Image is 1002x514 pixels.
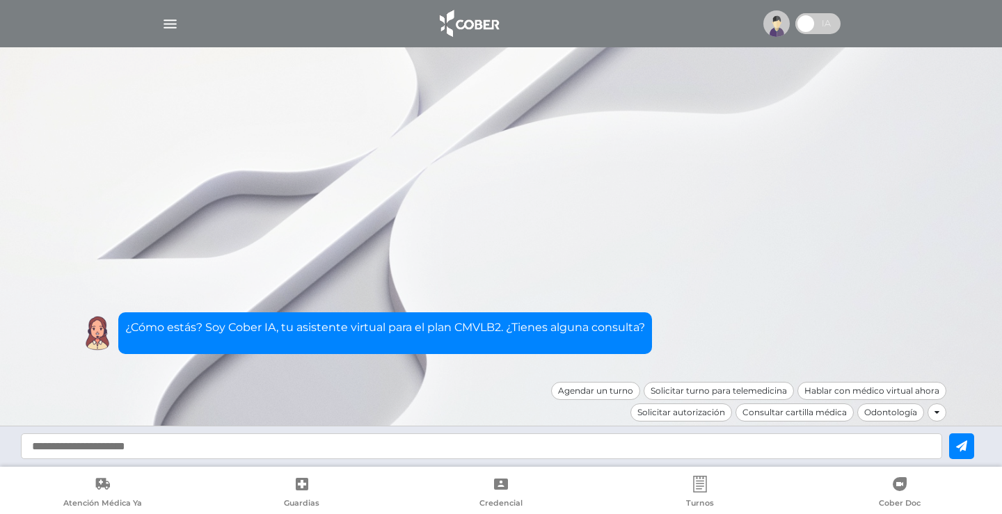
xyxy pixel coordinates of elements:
[601,476,800,511] a: Turnos
[125,319,645,336] p: ¿Cómo estás? Soy Cober IA, tu asistente virtual para el plan CMVLB2. ¿Tienes alguna consulta?
[3,476,202,511] a: Atención Médica Ya
[432,7,505,40] img: logo_cober_home-white.png
[202,476,401,511] a: Guardias
[80,316,115,351] img: Cober IA
[644,382,794,400] div: Solicitar turno para telemedicina
[551,382,640,400] div: Agendar un turno
[800,476,999,511] a: Cober Doc
[797,382,946,400] div: Hablar con médico virtual ahora
[879,498,921,511] span: Cober Doc
[401,476,601,511] a: Credencial
[284,498,319,511] span: Guardias
[857,403,924,421] div: Odontología
[630,403,732,421] div: Solicitar autorización
[763,10,790,37] img: profile-placeholder.svg
[735,403,854,421] div: Consultar cartilla médica
[686,498,714,511] span: Turnos
[63,498,142,511] span: Atención Médica Ya
[161,15,179,33] img: Cober_menu-lines-white.svg
[479,498,523,511] span: Credencial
